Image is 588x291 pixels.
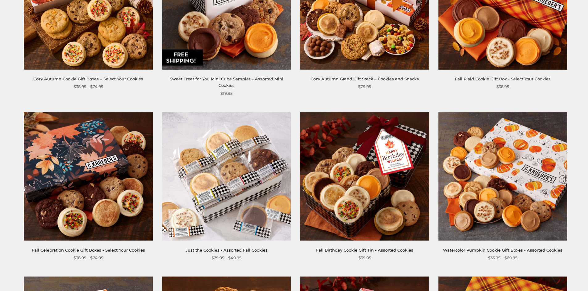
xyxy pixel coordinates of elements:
a: Watercolor Pumpkin Cookie Gift Boxes - Assorted Cookies [443,248,562,253]
iframe: Sign Up via Text for Offers [5,268,64,286]
span: $29.95 - $49.95 [211,255,241,261]
a: Fall Birthday Cookie Gift Tin - Assorted Cookies [316,248,413,253]
img: Fall Celebration Cookie Gift Boxes - Select Your Cookies [24,112,153,240]
a: Fall Plaid Cookie Gift Box - Select Your Cookies [455,76,551,81]
a: Cozy Autumn Grand Gift Stack – Cookies and Snacks [311,76,419,81]
span: $79.95 [358,83,371,90]
span: $39.95 [358,255,371,261]
a: Cozy Autumn Cookie Gift Boxes – Select Your Cookies [33,76,143,81]
a: Sweet Treat for You Mini Cube Sampler – Assorted Mini Cookies [170,76,283,88]
a: Fall Celebration Cookie Gift Boxes - Select Your Cookies [32,248,145,253]
span: $38.95 - $74.95 [73,255,103,261]
span: $38.95 [496,83,509,90]
img: Fall Birthday Cookie Gift Tin - Assorted Cookies [300,112,429,240]
img: Watercolor Pumpkin Cookie Gift Boxes - Assorted Cookies [438,112,567,240]
a: Just the Cookies - Assorted Fall Cookies [186,248,268,253]
span: $38.95 - $74.95 [73,83,103,90]
span: $35.95 - $69.95 [488,255,517,261]
img: Just the Cookies - Assorted Fall Cookies [162,112,291,240]
span: $19.95 [220,90,232,97]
